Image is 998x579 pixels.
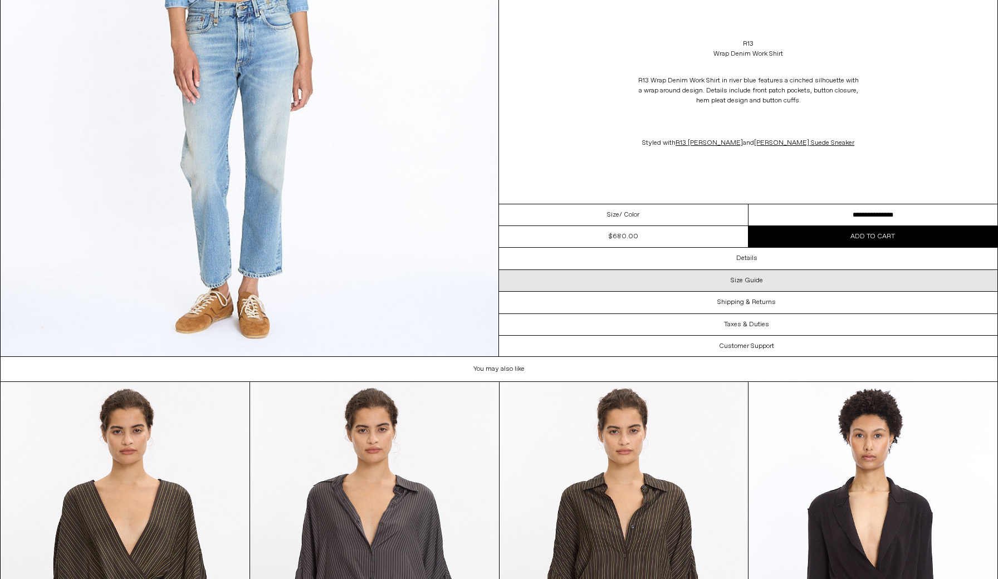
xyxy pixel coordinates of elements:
span: Styled with and [642,139,854,148]
h3: Details [736,254,757,262]
span: $680.00 [609,232,638,241]
h3: Customer Support [719,342,774,350]
span: Size [607,210,619,220]
div: Wrap Denim Work Shirt [713,49,783,59]
h3: Shipping & Returns [717,298,776,306]
button: Add to cart [749,226,998,247]
span: / Color [619,210,639,220]
h3: Taxes & Duties [724,320,769,328]
a: R13 [743,39,754,49]
span: Add to cart [850,232,895,241]
a: R13 [PERSON_NAME] [676,139,743,148]
p: R13 Wrap Denim Work Shirt in river blue features a cinched silhouette with a wrap around design. ... [637,70,860,111]
a: [PERSON_NAME] Suede Sneaker [754,139,854,148]
h1: You may also like [1,357,998,382]
h3: Size Guide [731,276,763,284]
